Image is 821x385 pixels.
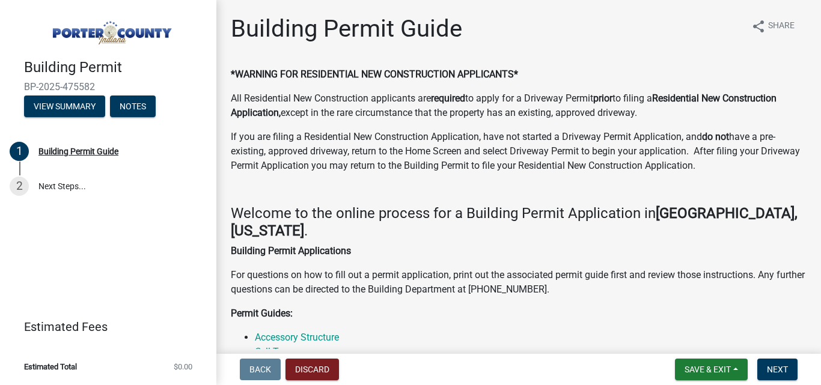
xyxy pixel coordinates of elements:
strong: *WARNING FOR RESIDENTIAL NEW CONSTRUCTION APPLICANTS* [231,68,518,80]
h1: Building Permit Guide [231,14,462,43]
strong: Building Permit Applications [231,245,351,256]
button: View Summary [24,95,105,117]
div: 1 [10,142,29,161]
span: Next [767,365,788,374]
a: Accessory Structure [255,332,339,343]
button: shareShare [742,14,804,38]
strong: prior [593,92,612,104]
strong: [GEOGRAPHIC_DATA], [US_STATE] [231,205,798,239]
button: Notes [110,95,156,117]
button: Save & Exit [675,359,748,380]
p: If you are filing a Residential New Construction Application, have not started a Driveway Permit ... [231,130,807,173]
h4: Building Permit [24,59,207,76]
strong: do not [702,131,729,142]
h4: Welcome to the online process for a Building Permit Application in . [231,205,807,240]
span: Back [249,365,271,374]
img: Porter County, Indiana [24,13,197,46]
button: Next [757,359,798,380]
p: For questions on how to fill out a permit application, print out the associated permit guide firs... [231,268,807,297]
p: All Residential New Construction applicants are to apply for a Driveway Permit to filing a except... [231,91,807,120]
a: Estimated Fees [10,315,197,339]
span: Save & Exit [685,365,731,374]
button: Discard [285,359,339,380]
strong: Permit Guides: [231,308,293,319]
span: Share [768,19,795,34]
wm-modal-confirm: Summary [24,102,105,112]
div: Building Permit Guide [38,147,118,156]
span: Estimated Total [24,363,77,371]
span: BP-2025-475582 [24,81,192,92]
button: Back [240,359,281,380]
span: $0.00 [174,363,192,371]
a: Cell Tower [255,346,299,357]
wm-modal-confirm: Notes [110,102,156,112]
div: 2 [10,177,29,196]
i: share [751,19,766,34]
strong: required [431,92,465,104]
